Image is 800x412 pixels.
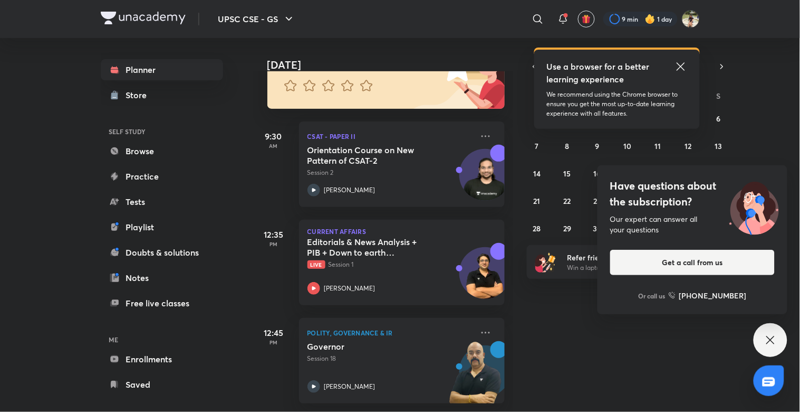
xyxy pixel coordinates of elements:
[528,192,545,209] button: September 21, 2025
[680,137,697,154] button: September 12, 2025
[307,145,439,166] h5: Orientation Course on New Pattern of CSAT-2
[101,191,223,212] a: Tests
[594,168,601,179] abbr: September 16, 2025
[717,114,721,124] abbr: September 6, 2025
[528,137,545,154] button: September 7, 2025
[589,192,606,209] button: September 23, 2025
[101,242,223,263] a: Doubts & solutions
[324,284,375,293] p: [PERSON_NAME]
[721,178,787,235] img: ttu_illustration_new.svg
[460,155,510,205] img: Avatar
[624,141,632,151] abbr: September 10, 2025
[528,165,545,182] button: September 14, 2025
[645,14,656,24] img: streak
[589,220,606,237] button: September 30, 2025
[101,349,223,370] a: Enrollments
[595,141,600,151] abbr: September 9, 2025
[578,11,595,27] button: avatar
[307,326,473,339] p: Polity, Governance & IR
[307,354,473,363] p: Session 18
[533,168,541,179] abbr: September 14, 2025
[715,141,722,151] abbr: September 13, 2025
[639,291,666,301] p: Or call us
[582,14,591,24] img: avatar
[307,260,473,269] p: Session 1
[101,12,186,24] img: Company Logo
[253,241,295,247] p: PM
[589,137,606,154] button: September 9, 2025
[101,293,223,314] a: Free live classes
[533,223,541,233] abbr: September 28, 2025
[589,165,606,182] button: September 16, 2025
[564,196,571,206] abbr: September 22, 2025
[528,220,545,237] button: September 28, 2025
[547,60,652,86] h5: Use a browser for a better learning experience
[610,178,775,210] h4: Have questions about the subscription?
[253,326,295,339] h5: 12:45
[619,165,636,182] button: September 17, 2025
[101,123,223,141] h6: SELF STUDY
[685,141,692,151] abbr: September 12, 2025
[710,165,727,182] button: September 20, 2025
[307,341,439,352] h5: Governor
[710,110,727,127] button: September 6, 2025
[253,130,295,143] h5: 9:30
[669,290,747,301] a: [PHONE_NUMBER]
[563,223,571,233] abbr: September 29, 2025
[101,166,223,187] a: Practice
[126,89,153,101] div: Store
[307,130,473,143] p: CSAT - Paper II
[559,137,576,154] button: September 8, 2025
[682,10,700,28] img: Sakshi singh
[101,12,186,27] a: Company Logo
[567,263,697,273] p: Win a laptop, vouchers & more
[679,290,747,301] h6: [PHONE_NUMBER]
[547,90,687,118] p: We recommend using the Chrome browser to ensure you get the most up-to-date learning experience w...
[655,141,661,151] abbr: September 11, 2025
[680,165,697,182] button: September 19, 2025
[101,331,223,349] h6: ME
[565,141,570,151] abbr: September 8, 2025
[593,223,602,233] abbr: September 30, 2025
[619,137,636,154] button: September 10, 2025
[101,141,223,162] a: Browse
[717,91,721,101] abbr: Saturday
[307,260,325,269] span: Live
[101,374,223,395] a: Saved
[460,253,510,304] img: Avatar
[650,137,667,154] button: September 11, 2025
[101,59,223,80] a: Planner
[267,59,515,71] h4: [DATE]
[212,8,302,30] button: UPSC CSE - GS
[253,228,295,241] h5: 12:35
[559,192,576,209] button: September 22, 2025
[307,168,473,177] p: Session 2
[307,237,439,258] h5: Editorials & News Analysis + PIB + Down to earth (September ) - L1
[559,165,576,182] button: September 15, 2025
[101,85,223,106] a: Store
[610,214,775,235] div: Our expert can answer all your questions
[534,196,541,206] abbr: September 21, 2025
[559,220,576,237] button: September 29, 2025
[535,141,539,151] abbr: September 7, 2025
[564,168,571,179] abbr: September 15, 2025
[594,196,602,206] abbr: September 23, 2025
[101,217,223,238] a: Playlist
[101,267,223,288] a: Notes
[253,143,295,149] p: AM
[610,250,775,275] button: Get a call from us
[324,382,375,391] p: [PERSON_NAME]
[710,137,727,154] button: September 13, 2025
[307,228,496,235] p: Current Affairs
[535,251,556,273] img: referral
[567,252,697,263] h6: Refer friends
[324,185,375,195] p: [PERSON_NAME]
[253,339,295,345] p: PM
[650,165,667,182] button: September 18, 2025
